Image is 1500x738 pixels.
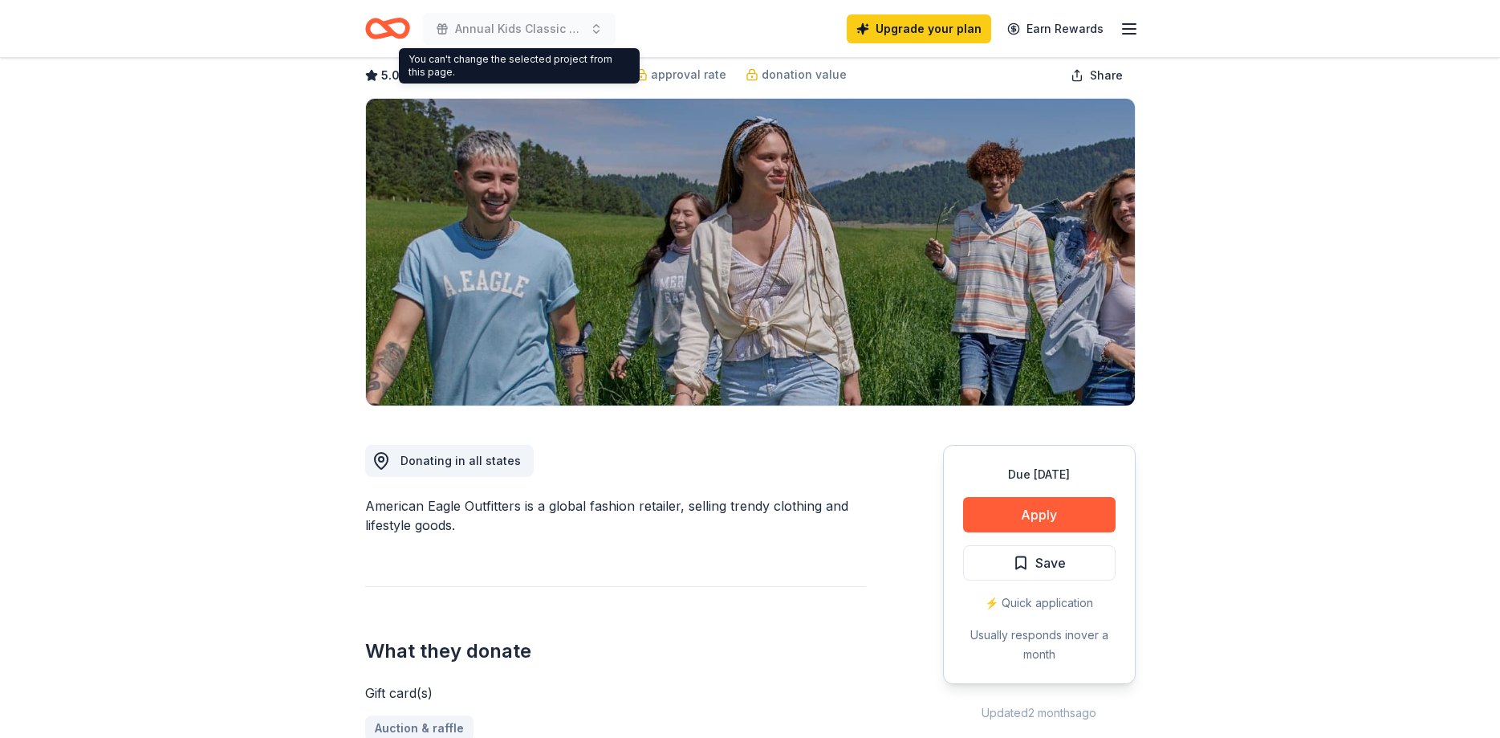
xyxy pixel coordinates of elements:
span: Donating in all states [400,454,521,467]
div: American Eagle Outfitters is a global fashion retailer, selling trendy clothing and lifestyle goods. [365,496,866,535]
button: Annual Kids Classic Fundraiser [423,13,616,45]
h2: What they donate [365,638,866,664]
a: Upgrade your plan [847,14,991,43]
a: Earn Rewards [998,14,1113,43]
a: Home [365,10,410,47]
span: Share [1090,66,1123,85]
div: Updated 2 months ago [943,703,1136,723]
a: donation value [746,65,847,84]
div: Usually responds in over a month [963,626,1116,664]
button: Share [1058,59,1136,92]
div: You can't change the selected project from this page. [399,48,640,84]
div: Gift card(s) [365,683,866,703]
button: Apply [963,497,1116,532]
span: 5.0 [381,66,400,85]
span: Annual Kids Classic Fundraiser [455,19,583,39]
span: donation value [762,65,847,84]
img: Image for American Eagle [366,99,1135,406]
span: approval rate [651,65,726,84]
button: Save [963,545,1116,581]
div: ⚡️ Quick application [963,593,1116,613]
span: Save [1035,552,1066,573]
a: approval rate [635,65,726,84]
div: Due [DATE] [963,465,1116,484]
